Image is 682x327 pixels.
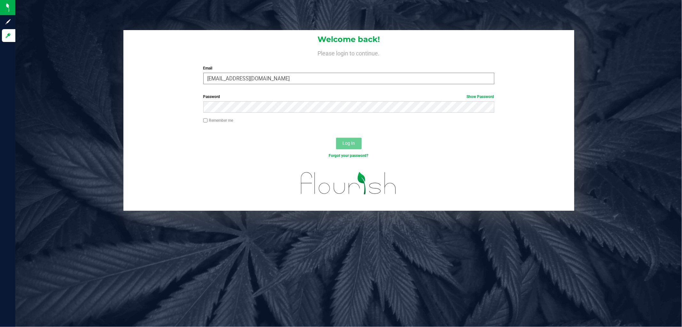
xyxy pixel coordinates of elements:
[342,141,355,146] span: Log In
[292,165,405,201] img: flourish_logo.svg
[203,118,208,123] input: Remember me
[329,153,369,158] a: Forgot your password?
[203,118,233,123] label: Remember me
[123,35,574,44] h1: Welcome back!
[467,94,494,99] a: Show Password
[5,19,11,25] inline-svg: Sign up
[123,49,574,56] h4: Please login to continue.
[203,65,494,71] label: Email
[5,32,11,39] inline-svg: Log in
[336,138,362,149] button: Log In
[203,94,220,99] span: Password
